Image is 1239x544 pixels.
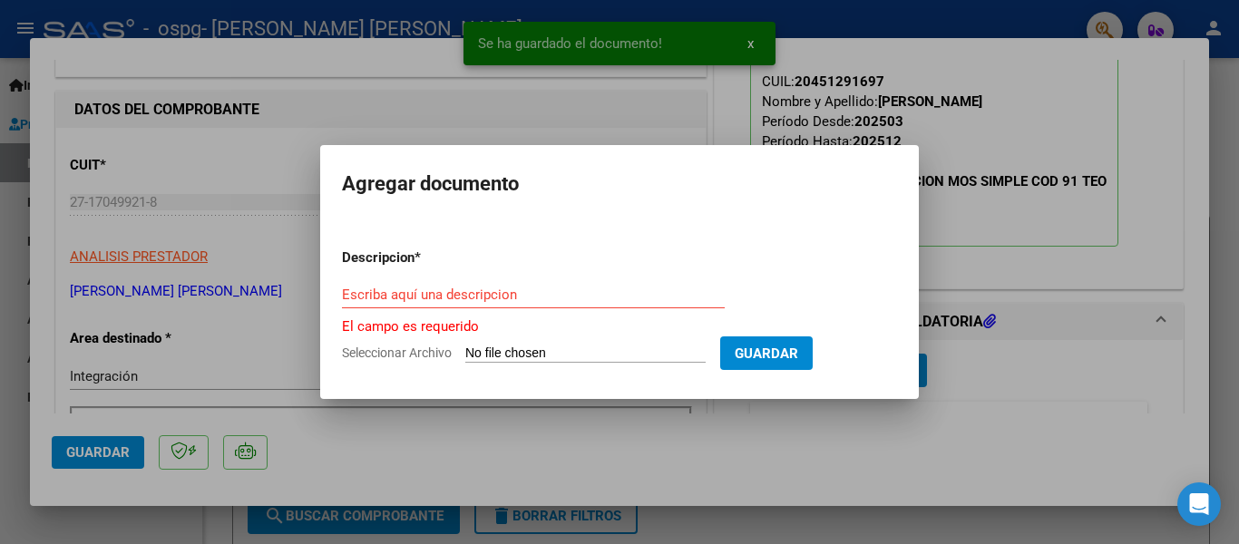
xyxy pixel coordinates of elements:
[342,167,897,201] h2: Agregar documento
[1177,482,1221,526] div: Open Intercom Messenger
[342,316,897,337] p: El campo es requerido
[342,248,509,268] p: Descripcion
[735,345,798,362] span: Guardar
[342,345,452,360] span: Seleccionar Archivo
[720,336,813,370] button: Guardar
